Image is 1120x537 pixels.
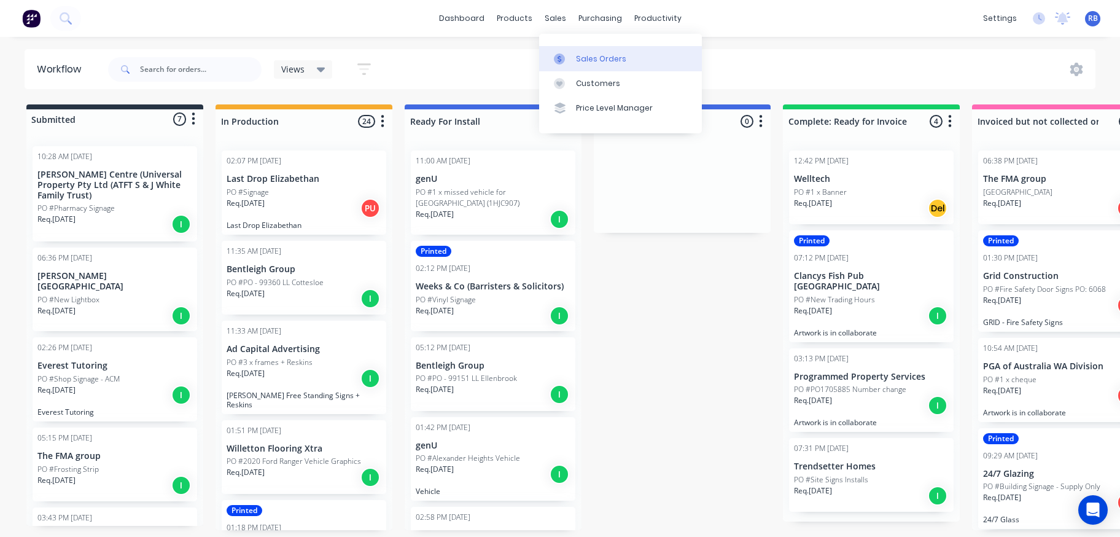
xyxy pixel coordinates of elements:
p: PO #Vinyl Signage [416,294,476,305]
div: Printed07:12 PM [DATE]Clancys Fish Pub [GEOGRAPHIC_DATA]PO #New Trading HoursReq.[DATE]IArtwork i... [789,230,954,342]
p: Bentleigh Group [416,361,570,371]
p: Req. [DATE] [794,198,832,209]
p: Req. [DATE] [416,209,454,220]
span: Views [281,63,305,76]
div: 11:33 AM [DATE]Ad Capital AdvertisingPO #3 x frames + ReskinsReq.[DATE]I[PERSON_NAME] Free Standi... [222,321,386,414]
div: 10:28 AM [DATE][PERSON_NAME] Centre (Universal Property Pty Ltd (ATFT S & J White Family Trust)PO... [33,146,197,241]
p: Req. [DATE] [794,305,832,316]
p: PO #PO - 99151 LL Ellenbrook [416,373,517,384]
div: Printed02:12 PM [DATE]Weeks & Co (Barristers & Solicitors)PO #Vinyl SignageReq.[DATE]I [411,241,575,331]
div: 07:31 PM [DATE] [794,443,849,454]
span: RB [1088,13,1098,24]
div: Open Intercom Messenger [1078,495,1108,525]
div: I [928,306,947,326]
p: PO #1 x Banner [794,187,847,198]
div: 03:13 PM [DATE]Programmed Property ServicesPO #PO1705885 Number changeReq.[DATE]IArtwork is in co... [789,348,954,433]
a: Price Level Manager [539,96,702,120]
div: Printed [983,433,1019,444]
div: PU [360,198,380,218]
p: Ad Capital Advertising [227,344,381,355]
p: Programmed Property Services [794,372,949,382]
p: Req. [DATE] [227,288,265,299]
p: PO #Alexander Heights Vehicle [416,453,520,464]
div: 01:42 PM [DATE] [416,422,470,433]
div: 02:26 PM [DATE]Everest TutoringPO #Shop Signage - ACMReq.[DATE]IEverest Tutoring [33,337,197,421]
p: [PERSON_NAME] Free Standing Signs + Reskins [227,391,381,409]
div: 02:12 PM [DATE] [416,263,470,274]
p: PO #New Lightbox [37,294,99,305]
div: 02:58 PM [DATE] [416,512,470,523]
div: 12:42 PM [DATE] [794,155,849,167]
p: Req. [DATE] [416,464,454,475]
p: Trendsetter Homes [794,461,949,472]
div: I [171,476,191,495]
div: 12:42 PM [DATE]WelltechPO #1 x BannerReq.[DATE]Del [789,151,954,224]
p: Last Drop Elizabethan [227,174,381,184]
p: PO #Site Signs Installs [794,474,868,485]
div: settings [977,9,1023,28]
p: PO #PO - 99360 LL Cottesloe [227,277,324,288]
a: Sales Orders [539,46,702,71]
p: Req. [DATE] [794,395,832,406]
img: Factory [22,9,41,28]
div: I [171,385,191,405]
div: Printed [983,235,1019,246]
p: Req. [DATE] [983,198,1021,209]
div: 11:35 AM [DATE] [227,246,281,257]
div: 10:54 AM [DATE] [983,343,1038,354]
div: Sales Orders [576,53,626,65]
p: Req. [DATE] [983,492,1021,503]
p: PO #Building Signage - Supply Only [983,481,1100,492]
div: Printed [227,505,262,516]
p: PO #PO1705885 Number change [794,384,906,395]
div: 01:51 PM [DATE]Willetton Flooring XtraPO #2020 Ford Ranger Vehicle GraphicsReq.[DATE]I [222,420,386,494]
div: sales [539,9,572,28]
div: Printed [794,235,830,246]
div: I [360,369,380,388]
div: productivity [628,9,688,28]
p: Req. [DATE] [794,485,832,496]
p: genU [416,174,570,184]
div: Workflow [37,62,87,77]
p: Req. [DATE] [227,368,265,379]
div: I [928,396,947,415]
p: PO #Pharmacy Signage [37,203,115,214]
div: I [360,289,380,308]
div: products [491,9,539,28]
p: genU [416,441,570,451]
p: Req. [DATE] [37,214,76,225]
div: 01:51 PM [DATE] [227,425,281,436]
p: [PERSON_NAME] [GEOGRAPHIC_DATA] [37,271,192,292]
p: PO #1 x missed vehicle for [GEOGRAPHIC_DATA] (1HJC907) [416,187,570,209]
div: I [171,214,191,234]
p: Artwork is in collaborate [794,328,949,337]
p: PO #3 x frames + Reskins [227,357,313,368]
p: Req. [DATE] [983,295,1021,306]
p: [GEOGRAPHIC_DATA] [983,187,1052,198]
p: The FMA group [37,451,192,461]
p: Req. [DATE] [37,385,76,396]
div: 01:30 PM [DATE] [983,253,1038,264]
p: PO #Signage [227,187,269,198]
div: Del [928,198,947,218]
div: I [550,210,569,229]
div: I [171,306,191,326]
p: Vehicle [416,487,570,496]
p: Welltech [794,174,949,184]
div: 06:38 PM [DATE] [983,155,1038,167]
div: 05:15 PM [DATE]The FMA groupPO #Frosting StripReq.[DATE]I [33,428,197,501]
a: Customers [539,71,702,96]
p: Req. [DATE] [416,384,454,395]
div: Printed [416,246,451,257]
div: I [550,464,569,484]
p: Bentleigh Group [227,264,381,275]
div: purchasing [572,9,628,28]
div: 03:43 PM [DATE] [37,512,92,523]
div: I [550,306,569,326]
div: 05:15 PM [DATE] [37,433,92,444]
div: 01:42 PM [DATE]genUPO #Alexander Heights VehicleReq.[DATE]IVehicle [411,417,575,501]
p: Req. [DATE] [227,467,265,478]
div: 11:33 AM [DATE] [227,326,281,337]
p: Everest Tutoring [37,407,192,417]
p: Weeks & Co (Barristers & Solicitors) [416,281,570,292]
